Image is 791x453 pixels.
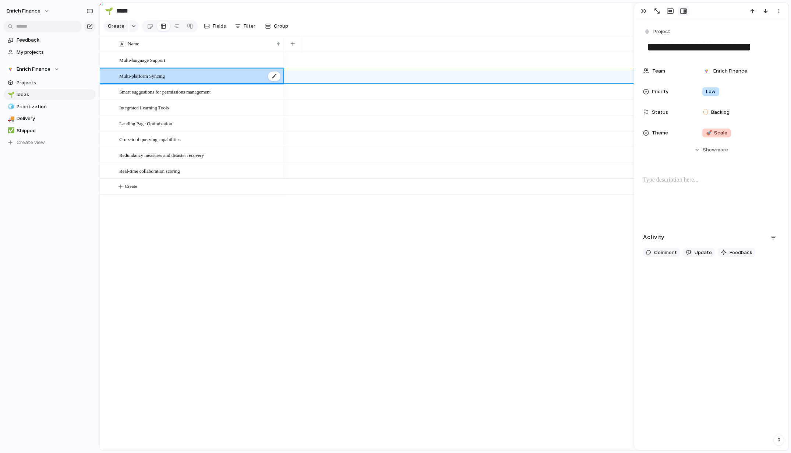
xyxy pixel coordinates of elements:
[128,40,139,48] span: Name
[17,115,93,122] span: Delivery
[7,127,14,134] button: ✅
[8,115,13,123] div: 🚚
[652,88,668,95] span: Priority
[119,71,165,80] span: Multi-platform Syncing
[4,101,96,112] a: 🧊Prioritization
[4,77,96,88] a: Projects
[17,49,93,56] span: My projects
[119,103,169,112] span: Integrated Learning Tools
[716,146,728,154] span: more
[17,36,93,44] span: Feedback
[4,47,96,58] a: My projects
[3,5,53,17] button: Enrich Finance
[643,233,664,242] h2: Activity
[7,115,14,122] button: 🚚
[17,139,45,146] span: Create view
[17,103,93,110] span: Prioritization
[643,248,680,257] button: Comment
[703,146,716,154] span: Show
[105,6,113,16] div: 🌱
[244,22,255,30] span: Filter
[8,102,13,111] div: 🧊
[4,35,96,46] a: Feedback
[706,130,712,136] span: 🚀
[711,109,730,116] span: Backlog
[683,248,715,257] button: Update
[713,67,747,75] span: Enrich Finance
[4,89,96,100] a: 🌱Ideas
[7,7,40,15] span: Enrich Finance
[8,91,13,99] div: 🌱
[103,5,115,17] button: 🌱
[652,109,668,116] span: Status
[730,249,752,256] span: Feedback
[7,103,14,110] button: 🧊
[652,67,665,75] span: Team
[119,56,165,64] span: Multi-language Support
[17,127,93,134] span: Shipped
[642,27,672,37] button: Project
[201,20,229,32] button: Fields
[7,91,14,98] button: 🌱
[119,166,180,175] span: Real-time collaboration scoring
[653,28,670,35] span: Project
[119,119,172,127] span: Landing Page Optimization
[4,113,96,124] a: 🚚Delivery
[125,183,137,190] span: Create
[261,20,292,32] button: Group
[652,129,668,137] span: Theme
[17,66,50,73] span: Enrich Finance
[119,87,211,96] span: Smart suggestions for permissions management
[695,249,712,256] span: Update
[4,137,96,148] button: Create view
[4,125,96,136] a: ✅Shipped
[706,129,727,137] span: Scale
[119,151,204,159] span: Redundancy measures and disaster recovery
[643,143,779,157] button: Showmore
[17,79,93,87] span: Projects
[718,248,755,257] button: Feedback
[17,91,93,98] span: Ideas
[108,22,124,30] span: Create
[4,64,96,75] button: Enrich Finance
[8,126,13,135] div: ✅
[274,22,288,30] span: Group
[119,135,180,143] span: Cross-tool querying capabilities
[232,20,258,32] button: Filter
[654,249,677,256] span: Comment
[706,88,716,95] span: Low
[103,20,128,32] button: Create
[213,22,226,30] span: Fields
